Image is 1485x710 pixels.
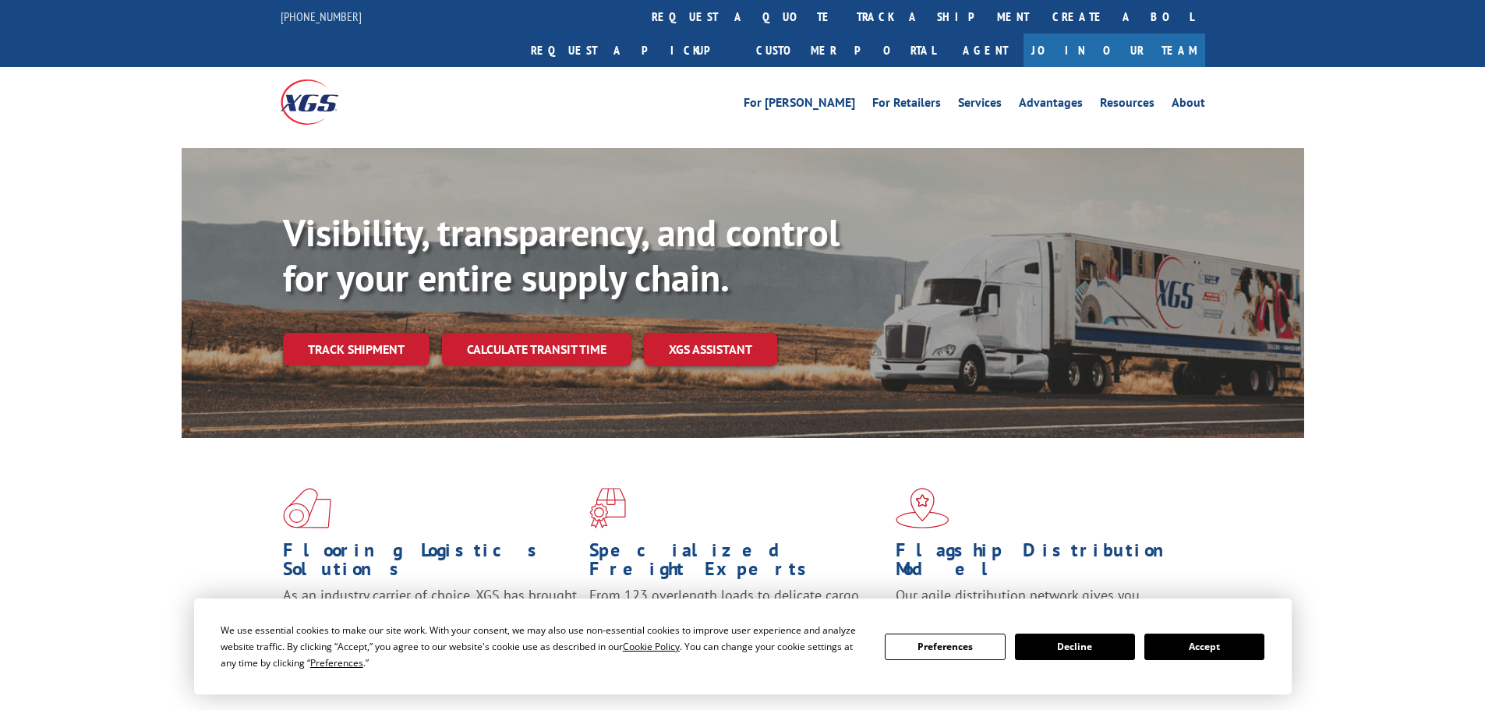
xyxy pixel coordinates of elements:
[872,97,941,114] a: For Retailers
[281,9,362,24] a: [PHONE_NUMBER]
[589,488,626,528] img: xgs-icon-focused-on-flooring-red
[283,333,430,366] a: Track shipment
[1144,634,1264,660] button: Accept
[896,541,1190,586] h1: Flagship Distribution Model
[644,333,777,366] a: XGS ASSISTANT
[885,634,1005,660] button: Preferences
[896,586,1183,623] span: Our agile distribution network gives you nationwide inventory management on demand.
[310,656,363,669] span: Preferences
[958,97,1002,114] a: Services
[519,34,744,67] a: Request a pickup
[947,34,1024,67] a: Agent
[623,640,680,653] span: Cookie Policy
[221,622,866,671] div: We use essential cookies to make our site work. With your consent, we may also use non-essential ...
[896,488,949,528] img: xgs-icon-flagship-distribution-model-red
[442,333,631,366] a: Calculate transit time
[744,97,855,114] a: For [PERSON_NAME]
[744,34,947,67] a: Customer Portal
[1172,97,1205,114] a: About
[1100,97,1154,114] a: Resources
[283,488,331,528] img: xgs-icon-total-supply-chain-intelligence-red
[589,586,884,655] p: From 123 overlength loads to delicate cargo, our experienced staff knows the best way to move you...
[1015,634,1135,660] button: Decline
[1019,97,1083,114] a: Advantages
[589,541,884,586] h1: Specialized Freight Experts
[283,208,840,302] b: Visibility, transparency, and control for your entire supply chain.
[194,599,1292,694] div: Cookie Consent Prompt
[283,541,578,586] h1: Flooring Logistics Solutions
[283,586,577,641] span: As an industry carrier of choice, XGS has brought innovation and dedication to flooring logistics...
[1024,34,1205,67] a: Join Our Team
